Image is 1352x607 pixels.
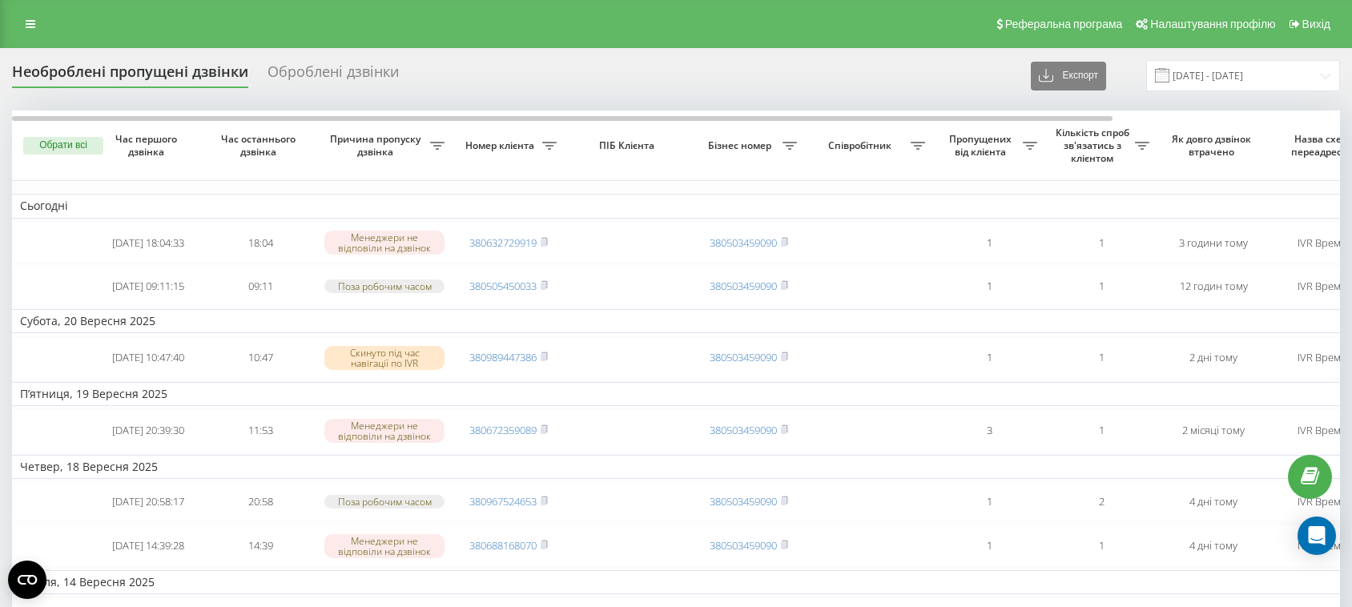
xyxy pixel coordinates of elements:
td: [DATE] 20:39:30 [92,409,204,452]
td: 10:47 [204,336,316,379]
a: 380672359089 [469,423,537,437]
td: 12 годин тому [1157,267,1270,306]
span: Реферальна програма [1005,18,1123,30]
a: 380503459090 [710,494,777,509]
td: 1 [1045,409,1157,452]
td: 1 [933,525,1045,567]
a: 380503459090 [710,350,777,364]
td: 2 дні тому [1157,336,1270,379]
a: 380967524653 [469,494,537,509]
a: 380503459090 [710,279,777,293]
span: Час першого дзвінка [105,133,191,158]
button: Експорт [1031,62,1106,90]
a: 380503459090 [710,538,777,553]
td: 09:11 [204,267,316,306]
td: 2 [1045,482,1157,521]
div: Оброблені дзвінки [268,63,399,88]
div: Менеджери не відповіли на дзвінок [324,231,445,255]
div: Менеджери не відповіли на дзвінок [324,534,445,558]
td: 4 дні тому [1157,482,1270,521]
td: 1 [1045,267,1157,306]
span: Як довго дзвінок втрачено [1170,133,1257,158]
td: 1 [933,482,1045,521]
td: [DATE] 10:47:40 [92,336,204,379]
div: Поза робочим часом [324,495,445,509]
div: Скинуто під час навігації по IVR [324,346,445,370]
span: Бізнес номер [701,139,783,152]
span: Кількість спроб зв'язатись з клієнтом [1053,127,1135,164]
td: 2 місяці тому [1157,409,1270,452]
a: 380505450033 [469,279,537,293]
button: Обрати всі [23,137,103,155]
td: [DATE] 14:39:28 [92,525,204,567]
td: 3 [933,409,1045,452]
button: Open CMP widget [8,561,46,599]
td: 4 дні тому [1157,525,1270,567]
a: 380632729919 [469,235,537,250]
td: 1 [933,267,1045,306]
a: 380989447386 [469,350,537,364]
div: Поза робочим часом [324,279,445,293]
td: 18:04 [204,222,316,264]
span: Час останнього дзвінка [217,133,304,158]
td: 1 [933,222,1045,264]
td: [DATE] 20:58:17 [92,482,204,521]
div: Open Intercom Messenger [1298,517,1336,555]
div: Необроблені пропущені дзвінки [12,63,248,88]
td: 1 [1045,222,1157,264]
td: [DATE] 09:11:15 [92,267,204,306]
td: 3 години тому [1157,222,1270,264]
span: Номер клієнта [461,139,542,152]
span: Пропущених від клієнта [941,133,1023,158]
span: ПІБ Клієнта [578,139,679,152]
span: Причина пропуску дзвінка [324,133,430,158]
span: Вихід [1302,18,1330,30]
td: [DATE] 18:04:33 [92,222,204,264]
td: 1 [1045,525,1157,567]
td: 1 [933,336,1045,379]
span: Співробітник [813,139,911,152]
td: 11:53 [204,409,316,452]
td: 1 [1045,336,1157,379]
a: 380688168070 [469,538,537,553]
td: 14:39 [204,525,316,567]
span: Налаштування профілю [1150,18,1275,30]
a: 380503459090 [710,235,777,250]
a: 380503459090 [710,423,777,437]
td: 20:58 [204,482,316,521]
div: Менеджери не відповіли на дзвінок [324,419,445,443]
